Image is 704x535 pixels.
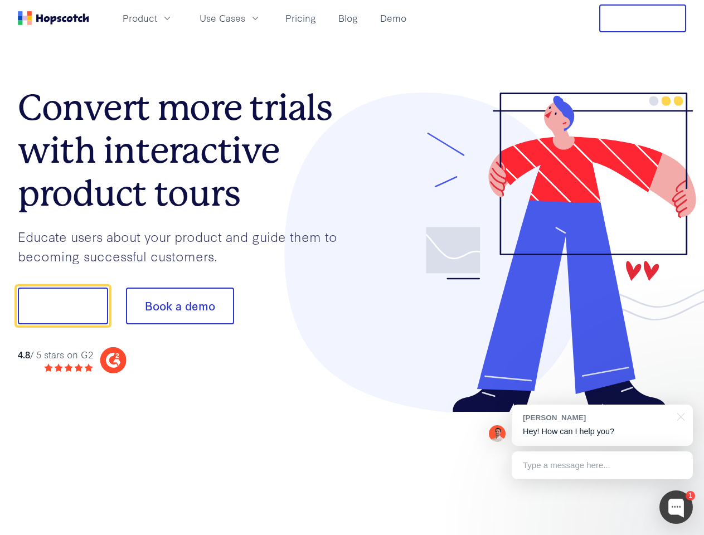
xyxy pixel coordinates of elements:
button: Use Cases [193,9,268,27]
span: Product [123,11,157,25]
button: Show me! [18,288,108,324]
button: Book a demo [126,288,234,324]
div: 1 [686,491,695,500]
img: Mark Spera [489,425,506,442]
button: Product [116,9,179,27]
div: [PERSON_NAME] [523,412,671,423]
a: Demo [376,9,411,27]
p: Hey! How can I help you? [523,426,682,437]
p: Educate users about your product and guide them to becoming successful customers. [18,227,352,265]
div: / 5 stars on G2 [18,348,93,362]
a: Home [18,11,89,25]
button: Free Trial [599,4,686,32]
a: Blog [334,9,362,27]
strong: 4.8 [18,348,30,361]
h1: Convert more trials with interactive product tours [18,86,352,215]
a: Pricing [281,9,321,27]
div: Type a message here... [512,451,693,479]
span: Use Cases [200,11,245,25]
